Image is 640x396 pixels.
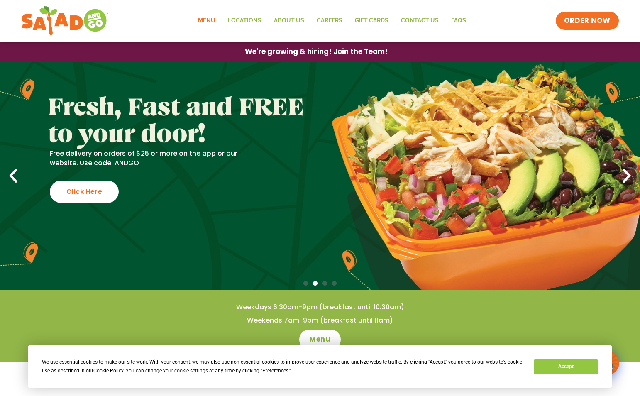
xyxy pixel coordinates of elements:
[313,281,318,286] span: Go to slide 2
[445,11,472,30] a: FAQs
[28,345,612,388] div: Cookie Consent Prompt
[349,11,395,30] a: GIFT CARDS
[93,368,123,374] span: Cookie Policy
[332,281,337,286] span: Go to slide 4
[309,335,330,345] span: Menu
[4,167,22,185] div: Previous slide
[618,167,636,185] div: Next slide
[245,48,388,55] span: We're growing & hiring! Join the Team!
[192,11,222,30] a: Menu
[262,368,288,374] span: Preferences
[268,11,310,30] a: About Us
[556,12,619,30] a: ORDER NOW
[303,281,308,286] span: Go to slide 1
[534,359,598,374] button: Accept
[564,16,611,26] span: ORDER NOW
[192,11,472,30] nav: Menu
[322,281,327,286] span: Go to slide 3
[310,11,349,30] a: Careers
[21,4,109,37] img: new-SAG-logo-768×292
[50,181,119,203] div: Click Here
[299,330,340,350] a: Menu
[222,11,268,30] a: Locations
[42,358,524,375] div: We use essential cookies to make our site work. With your consent, we may also use non-essential ...
[17,316,623,325] h4: Weekends 7am-9pm (breakfast until 11am)
[395,11,445,30] a: Contact Us
[50,149,244,168] p: Free delivery on orders of $25 or more on the app or our website. Use code: ANDGO
[17,303,623,312] h4: Weekdays 6:30am-9pm (breakfast until 10:30am)
[232,42,400,61] a: We're growing & hiring! Join the Team!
